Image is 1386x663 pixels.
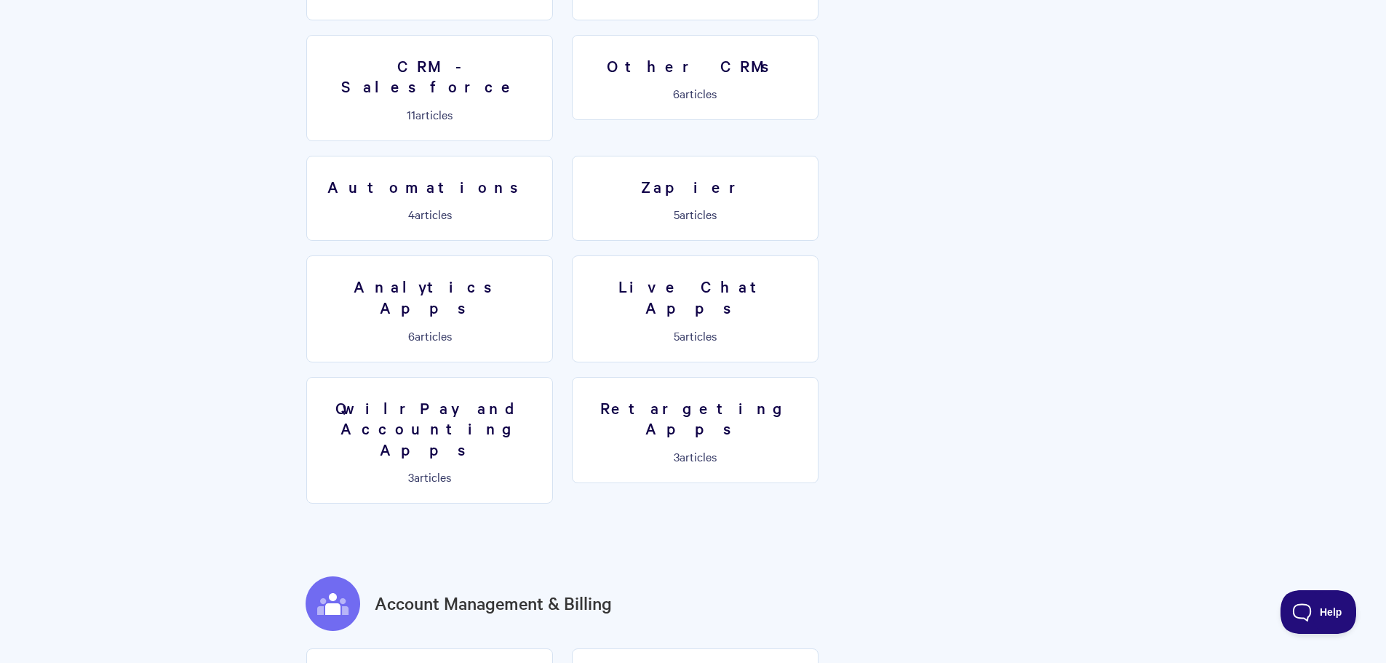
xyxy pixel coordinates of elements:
span: 4 [408,206,415,222]
p: articles [581,329,809,342]
p: articles [316,108,543,121]
p: articles [316,470,543,483]
h3: CRM - Salesforce [316,55,543,97]
p: articles [316,207,543,221]
span: 3 [674,448,680,464]
p: articles [581,87,809,100]
a: Account Management & Billing [375,590,612,616]
h3: QwilrPay and Accounting Apps [316,397,543,460]
h3: Live Chat Apps [581,276,809,317]
h3: Zapier [581,176,809,197]
span: 3 [408,469,414,485]
a: Live Chat Apps 5articles [572,255,819,362]
a: Analytics Apps 6articles [306,255,553,362]
span: 5 [674,327,680,344]
h3: Analytics Apps [316,276,543,317]
h3: Automations [316,176,543,197]
h3: Retargeting Apps [581,397,809,439]
a: Retargeting Apps 3articles [572,377,819,483]
p: articles [581,450,809,463]
h3: Other CRMs [581,55,809,76]
a: Other CRMs 6articles [572,35,819,121]
iframe: Toggle Customer Support [1281,590,1357,634]
span: 6 [673,85,680,101]
a: Automations 4articles [306,156,553,242]
p: articles [581,207,809,221]
span: 11 [407,106,415,122]
p: articles [316,329,543,342]
span: 5 [674,206,680,222]
a: CRM - Salesforce 11articles [306,35,553,141]
span: 6 [408,327,415,344]
a: Zapier 5articles [572,156,819,242]
a: QwilrPay and Accounting Apps 3articles [306,377,553,504]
